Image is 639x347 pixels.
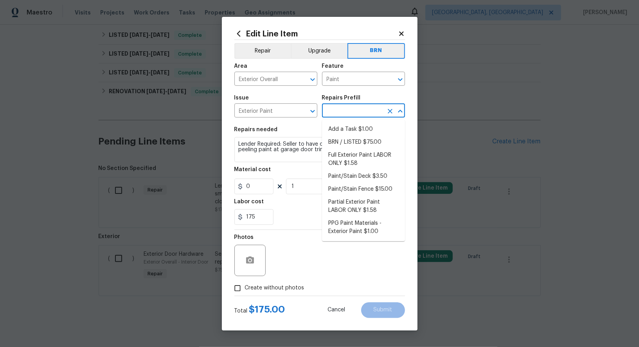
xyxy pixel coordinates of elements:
[234,95,249,101] h5: Issue
[234,199,264,204] h5: Labor cost
[245,284,304,292] span: Create without photos
[374,307,392,313] span: Submit
[328,307,346,313] span: Cancel
[234,127,278,132] h5: Repairs needed
[322,183,405,196] li: Paint/Stain Fence $15.00
[385,106,396,117] button: Clear
[322,136,405,149] li: BRN / LISTED $75.00
[395,74,406,85] button: Open
[395,106,406,117] button: Close
[322,63,344,69] h5: Feature
[315,302,358,318] button: Cancel
[322,217,405,238] li: PPG Paint Materials - Exterior Paint $1.00
[347,43,405,59] button: BRN
[322,196,405,217] li: Partial Exterior Paint LABOR ONLY $1.58
[249,305,285,314] span: $ 175.00
[322,149,405,170] li: Full Exterior Paint LABOR ONLY $1.58
[361,302,405,318] button: Submit
[234,29,398,38] h2: Edit Line Item
[234,137,405,162] textarea: To enrich screen reader interactions, please activate Accessibility in Grammarly extension settings
[322,123,405,136] li: Add a Task $1.00
[234,63,248,69] h5: Area
[291,43,347,59] button: Upgrade
[234,43,291,59] button: Repair
[322,170,405,183] li: Paint/Stain Deck $3.50
[322,95,361,101] h5: Repairs Prefill
[307,106,318,117] button: Open
[234,235,254,240] h5: Photos
[234,305,285,315] div: Total
[234,167,271,172] h5: Material cost
[307,74,318,85] button: Open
